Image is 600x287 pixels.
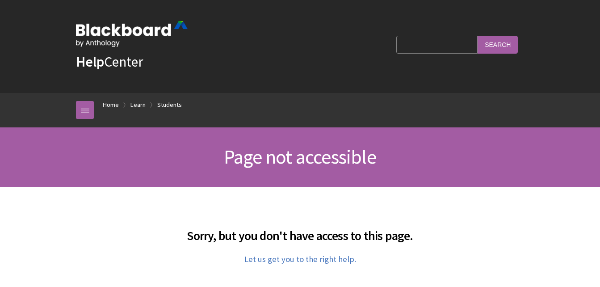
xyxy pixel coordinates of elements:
[130,99,146,110] a: Learn
[224,144,376,169] span: Page not accessible
[478,36,518,53] input: Search
[244,254,356,265] a: Let us get you to the right help.
[157,99,182,110] a: Students
[76,53,104,71] strong: Help
[76,21,188,47] img: Blackboard by Anthology
[76,215,524,245] h2: Sorry, but you don't have access to this page.
[103,99,119,110] a: Home
[76,53,143,71] a: HelpCenter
